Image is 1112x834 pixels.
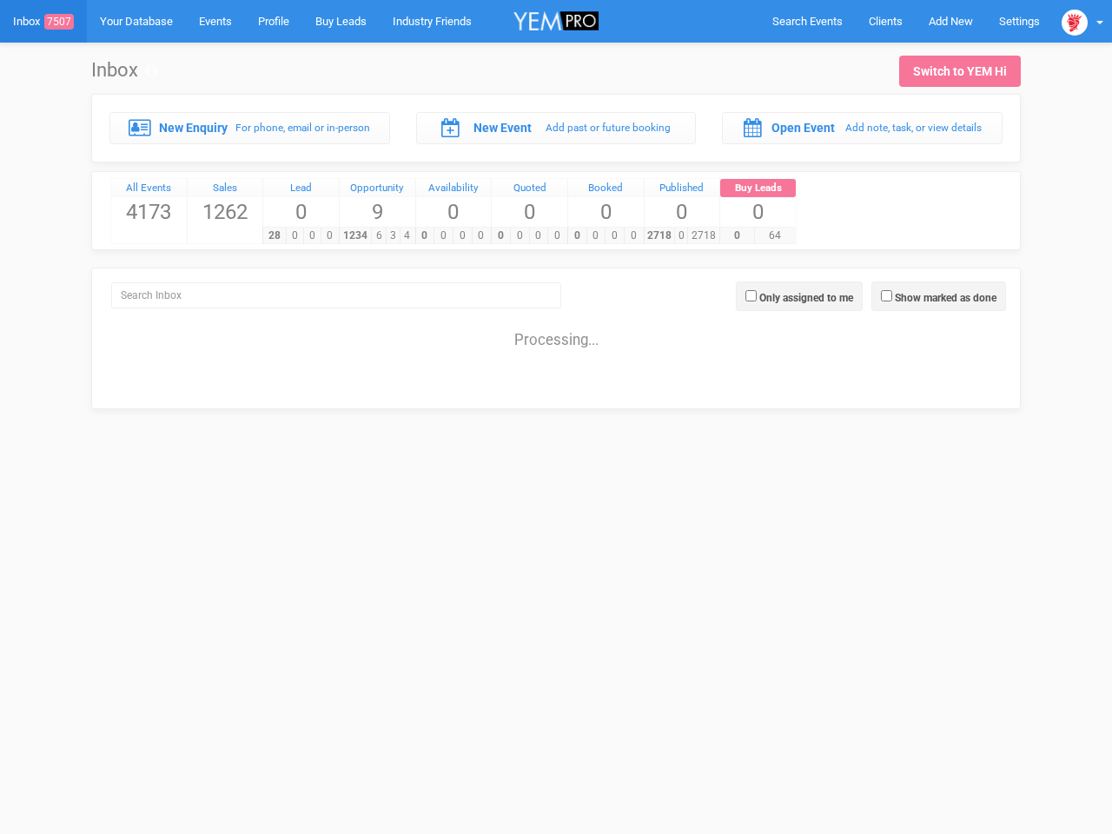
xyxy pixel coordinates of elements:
label: New Event [473,119,532,136]
small: Add past or future booking [546,122,671,134]
span: 0 [529,228,549,244]
span: 2718 [687,228,719,244]
a: New Event Add past or future booking [416,112,697,143]
a: Buy Leads [720,179,796,198]
a: Open Event Add note, task, or view details [722,112,1003,143]
span: 28 [262,228,287,244]
label: Show marked as done [895,290,996,306]
span: Search Events [772,15,843,28]
a: Sales [188,179,263,198]
a: Availability [416,179,492,198]
span: 0 [434,228,453,244]
a: Published [645,179,720,198]
span: Add New [929,15,973,28]
span: 64 [754,228,796,244]
a: New Enquiry For phone, email or in-person [109,112,390,143]
h1: Inbox [91,60,158,81]
span: 0 [586,228,606,244]
div: Switch to YEM Hi [913,63,1007,80]
span: 0 [453,228,473,244]
span: 0 [492,197,567,227]
span: 1262 [188,197,263,227]
span: Clients [869,15,903,28]
span: 4 [400,228,414,244]
div: Processing... [96,313,1016,347]
span: 0 [674,228,688,244]
span: 0 [472,228,492,244]
span: 0 [624,228,644,244]
a: Booked [568,179,644,198]
span: 0 [321,228,339,244]
img: open-uri20180111-4-1wletqq [1062,10,1088,36]
span: 0 [567,228,587,244]
small: Add note, task, or view details [845,122,982,134]
input: Search Inbox [111,282,561,308]
label: Open Event [771,119,835,136]
span: 0 [491,228,511,244]
small: For phone, email or in-person [235,122,370,134]
span: 4173 [111,197,187,227]
a: All Events [111,179,187,198]
span: 2718 [644,228,676,244]
span: 9 [340,197,415,227]
span: 6 [371,228,386,244]
label: New Enquiry [159,119,228,136]
label: Only assigned to me [759,290,853,306]
span: 1234 [339,228,372,244]
span: 0 [263,197,339,227]
a: Switch to YEM Hi [899,56,1021,87]
span: 0 [416,197,492,227]
span: 0 [510,228,530,244]
span: 0 [568,197,644,227]
span: 0 [720,197,796,227]
span: 0 [415,228,435,244]
span: 0 [645,197,720,227]
a: Quoted [492,179,567,198]
a: Opportunity [340,179,415,198]
span: 0 [303,228,321,244]
span: 0 [286,228,304,244]
span: 0 [547,228,567,244]
span: 3 [386,228,400,244]
span: 7507 [44,14,74,30]
span: 0 [605,228,625,244]
span: 0 [719,228,755,244]
a: Lead [263,179,339,198]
